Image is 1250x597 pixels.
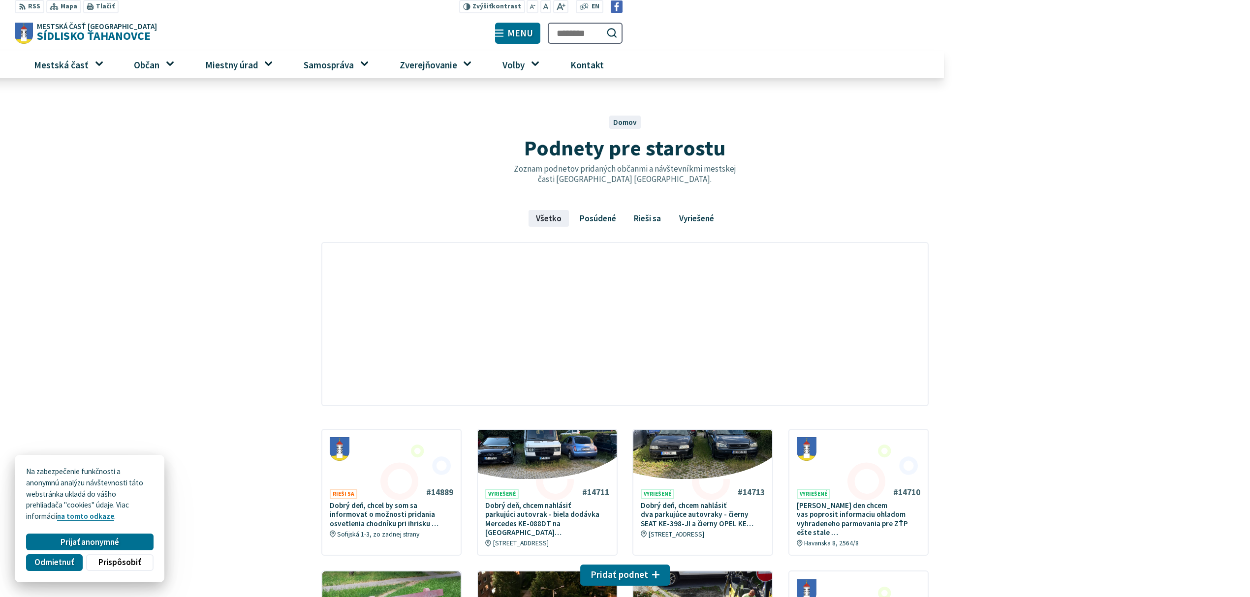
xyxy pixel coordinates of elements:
span: Pridať podnet [591,569,648,580]
span: Prijať anonymné [61,537,119,547]
span: [STREET_ADDRESS] [493,539,549,547]
span: Voľby [499,51,529,78]
span: Menu [507,30,533,37]
span: Mestská časť [30,51,92,78]
span: Kontakt [566,51,607,78]
button: Otvoriť podmenu pre [162,55,179,72]
span: EN [592,1,599,12]
button: Otvoriť podmenu pre [527,55,544,72]
a: na tomto odkaze [57,511,114,521]
p: Zoznam podnetov pridaných občanmi a návštevníkmi mestskej časti [GEOGRAPHIC_DATA] [GEOGRAPHIC_DATA]. [513,164,737,184]
span: Vyriešené [641,489,674,499]
a: Samospráva [285,51,373,78]
button: Pridať podnet [580,565,670,586]
button: Odmietnuť [26,554,82,571]
span: Sofijská 1-3, zo zadnej strany [337,530,419,538]
a: Voľby [484,51,544,78]
h4: #14713 [738,487,765,498]
span: Vyriešené [797,489,830,499]
a: #14711 Vyriešené Dobrý deň, chcem nahlásiť parkujúci autovrak - biela dodávka Mercedes KE-088DT n... [478,430,617,555]
a: Logo Sídlisko Ťahanovce, prejsť na domovskú stránku. [15,23,157,44]
a: Posúdené [572,210,623,227]
a: Rieši sa [627,210,668,227]
span: Prispôsobiť [98,557,141,567]
a: Domov [613,118,637,127]
p: Dobrý deň, chcem nahlásiť dva parkujúce autovraky - čierny SEAT KE-398-JI a čierny OPEL KE… [641,501,765,528]
span: Mapa [61,1,77,12]
div: Mapa podnetov [321,242,929,406]
button: Otvoriť podmenu pre [260,55,277,72]
span: Vyriešené [485,489,519,499]
span: RSS [28,1,40,12]
button: Prijať anonymné [26,534,153,550]
span: Zvýšiť [472,2,492,10]
span: Tlačiť [96,2,115,10]
p: Dobrý deň, chcem nahlásiť parkujúci autovrak - biela dodávka Mercedes KE-088DT na [GEOGRAPHIC_DATA]… [485,501,609,537]
button: Otvoriť podmenu pre [91,55,107,72]
span: Rieši sa [330,489,357,499]
a: #14710 Vyriešené [PERSON_NAME] den chcem vas poprosit informaciu ohladom vyhradeneho parmovania p... [789,430,928,555]
a: #14713 Vyriešené Dobrý deň, chcem nahlásiť dva parkujúce autovraky - čierny SEAT KE-398-JI a čier... [633,430,772,546]
span: kontrast [472,2,521,10]
img: Prejsť na Facebook stránku [611,0,623,13]
button: Otvoriť podmenu pre [356,55,373,72]
button: Otvoriť podmenu pre Zverejňovanie [459,55,476,72]
button: Prispôsobiť [86,554,153,571]
button: Menu [495,23,540,44]
span: [STREET_ADDRESS] [649,530,704,538]
span: Miestny úrad [201,51,262,78]
h4: #14889 [426,487,453,498]
span: Mestská časť [GEOGRAPHIC_DATA] [37,23,157,30]
h4: #14710 [893,487,920,498]
img: Prejsť na domovskú stránku [15,23,33,44]
span: Sídlisko Ťahanovce [33,23,157,42]
span: Odmietnuť [34,557,74,567]
span: Samospráva [300,51,358,78]
h4: #14711 [582,487,609,498]
p: [PERSON_NAME] den chcem vas poprosit informaciu ohladom vyhradeneho parmovania pre ZŤP ešte stale … [797,501,921,537]
a: Občan [115,51,179,78]
span: Podnety pre starostu [524,134,725,161]
a: #14889 Rieši sa Dobrý deň, chcel by som sa informovať o možnosti pridania osvetlenia chodníku pri... [322,430,461,546]
a: Miestny úrad [186,51,277,78]
a: Zverejňovanie [380,51,476,78]
p: Na zabezpečenie funkčnosti a anonymnú analýzu návštevnosti táto webstránka ukladá do vášho prehli... [26,466,153,522]
span: Havanska 8, 2564/8 [804,539,859,547]
a: Kontakt [551,51,623,78]
a: Vyriešené [672,210,721,227]
a: EN [589,1,602,12]
a: Všetko [529,210,568,227]
span: Občan [130,51,163,78]
a: Mestská časť [15,51,107,78]
span: Zverejňovanie [396,51,461,78]
p: Dobrý deň, chcel by som sa informovať o možnosti pridania osvetlenia chodníku pri ihrisku … [330,501,454,528]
